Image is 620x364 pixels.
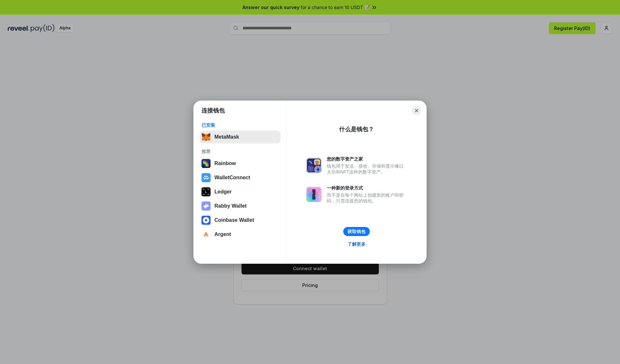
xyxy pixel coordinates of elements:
[214,189,232,195] div: Ledger
[347,229,366,234] div: 获取钱包
[200,131,281,143] button: MetaMask
[412,106,421,115] button: Close
[339,125,374,133] div: 什么是钱包？
[200,200,281,212] button: Rabby Wallet
[200,214,281,227] button: Coinbase Wallet
[201,107,225,114] h1: 连接钱包
[201,133,211,142] img: svg+xml,%3Csvg%20fill%3D%22none%22%20height%3D%2233%22%20viewBox%3D%220%200%2035%2033%22%20width%...
[327,163,407,175] div: 钱包用于发送、接收、存储和显示像以太坊和NFT这样的数字资产。
[201,159,211,168] img: svg+xml,%3Csvg%20width%3D%22120%22%20height%3D%22120%22%20viewBox%3D%220%200%20120%20120%22%20fil...
[201,122,279,128] div: 已安装
[201,202,211,211] img: svg+xml,%3Csvg%20xmlns%3D%22http%3A%2F%2Fwww.w3.org%2F2000%2Fsvg%22%20fill%3D%22none%22%20viewBox...
[214,175,250,181] div: WalletConnect
[214,231,231,237] div: Argent
[201,187,211,196] img: svg+xml,%3Csvg%20xmlns%3D%22http%3A%2F%2Fwww.w3.org%2F2000%2Fsvg%22%20width%3D%2228%22%20height%3...
[327,185,407,191] div: 一种新的登录方式
[201,216,211,225] img: svg+xml,%3Csvg%20width%3D%2228%22%20height%3D%2228%22%20viewBox%3D%220%200%2028%2028%22%20fill%3D...
[306,158,322,173] img: svg+xml,%3Csvg%20xmlns%3D%22http%3A%2F%2Fwww.w3.org%2F2000%2Fsvg%22%20fill%3D%22none%22%20viewBox...
[200,171,281,184] button: WalletConnect
[306,187,322,202] img: svg+xml,%3Csvg%20xmlns%3D%22http%3A%2F%2Fwww.w3.org%2F2000%2Fsvg%22%20fill%3D%22none%22%20viewBox...
[201,149,279,154] div: 推荐
[343,227,370,236] button: 获取钱包
[201,173,211,182] img: svg+xml,%3Csvg%20width%3D%2228%22%20height%3D%2228%22%20viewBox%3D%220%200%2028%2028%22%20fill%3D...
[327,156,407,162] div: 您的数字资产之家
[200,185,281,198] button: Ledger
[200,157,281,170] button: Rainbow
[214,161,236,166] div: Rainbow
[214,134,239,140] div: MetaMask
[327,192,407,204] div: 而不是在每个网站上创建新的账户和密码，只需连接您的钱包。
[201,230,211,239] img: svg+xml,%3Csvg%20width%3D%2228%22%20height%3D%2228%22%20viewBox%3D%220%200%2028%2028%22%20fill%3D...
[347,241,366,247] div: 了解更多
[344,240,369,248] a: 了解更多
[214,203,247,209] div: Rabby Wallet
[200,228,281,241] button: Argent
[214,217,254,223] div: Coinbase Wallet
